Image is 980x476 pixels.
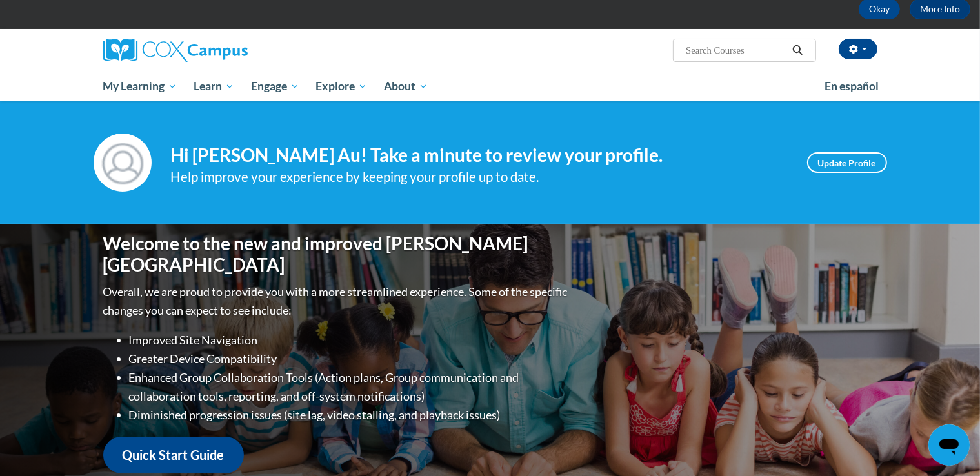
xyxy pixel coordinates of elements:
span: About [384,79,428,94]
img: Profile Image [94,134,152,192]
a: About [375,72,436,101]
a: Explore [307,72,375,101]
a: Cox Campus [103,39,348,62]
span: En español [825,79,879,93]
a: Learn [185,72,243,101]
a: En español [816,73,887,100]
li: Enhanced Group Collaboration Tools (Action plans, Group communication and collaboration tools, re... [129,368,571,406]
a: Engage [243,72,308,101]
li: Greater Device Compatibility [129,350,571,368]
input: Search Courses [685,43,788,58]
li: Improved Site Navigation [129,331,571,350]
h4: Hi [PERSON_NAME] Au! Take a minute to review your profile. [171,144,788,166]
button: Search [788,43,807,58]
div: Help improve your experience by keeping your profile up to date. [171,166,788,188]
div: Main menu [84,72,897,101]
p: Overall, we are proud to provide you with a more streamlined experience. Some of the specific cha... [103,283,571,320]
span: My Learning [103,79,177,94]
button: Account Settings [839,39,877,59]
span: Engage [251,79,299,94]
span: Explore [315,79,367,94]
a: Quick Start Guide [103,437,244,473]
h1: Welcome to the new and improved [PERSON_NAME][GEOGRAPHIC_DATA] [103,233,571,276]
a: My Learning [95,72,186,101]
iframe: Button to launch messaging window [928,424,970,466]
a: Update Profile [807,152,887,173]
img: Cox Campus [103,39,248,62]
li: Diminished progression issues (site lag, video stalling, and playback issues) [129,406,571,424]
span: Learn [194,79,234,94]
